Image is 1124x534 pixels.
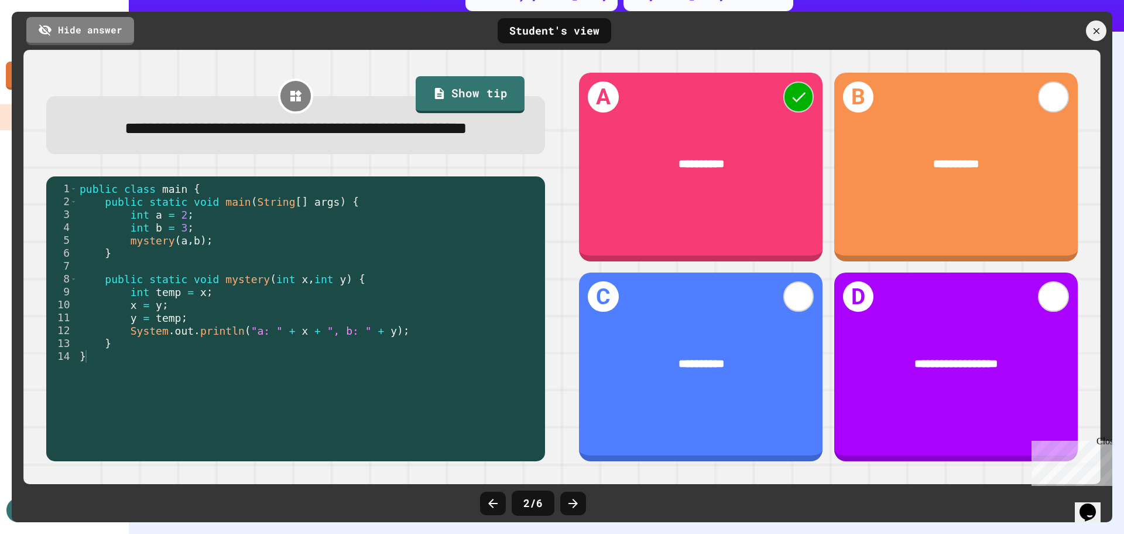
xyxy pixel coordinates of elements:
[26,17,134,45] a: Hide answer
[70,182,77,195] span: Toggle code folding, rows 1 through 14
[46,324,77,337] div: 12
[1075,487,1112,522] iframe: chat widget
[46,247,77,260] div: 6
[46,260,77,273] div: 7
[416,76,525,114] a: Show tip
[588,81,618,112] h1: A
[46,285,77,298] div: 9
[46,311,77,324] div: 11
[46,221,77,234] div: 4
[46,273,77,285] div: 8
[843,81,873,112] h1: B
[843,281,873,312] h1: D
[46,208,77,221] div: 3
[46,234,77,247] div: 5
[70,195,77,208] span: Toggle code folding, rows 2 through 6
[1027,436,1112,486] iframe: chat widget
[512,491,554,516] div: 2 / 6
[46,195,77,208] div: 2
[5,5,81,74] div: Chat with us now!Close
[46,182,77,195] div: 1
[498,18,611,43] div: Student's view
[70,273,77,285] span: Toggle code folding, rows 8 through 13
[588,281,618,312] h1: C
[46,350,77,363] div: 14
[46,298,77,311] div: 10
[46,337,77,350] div: 13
